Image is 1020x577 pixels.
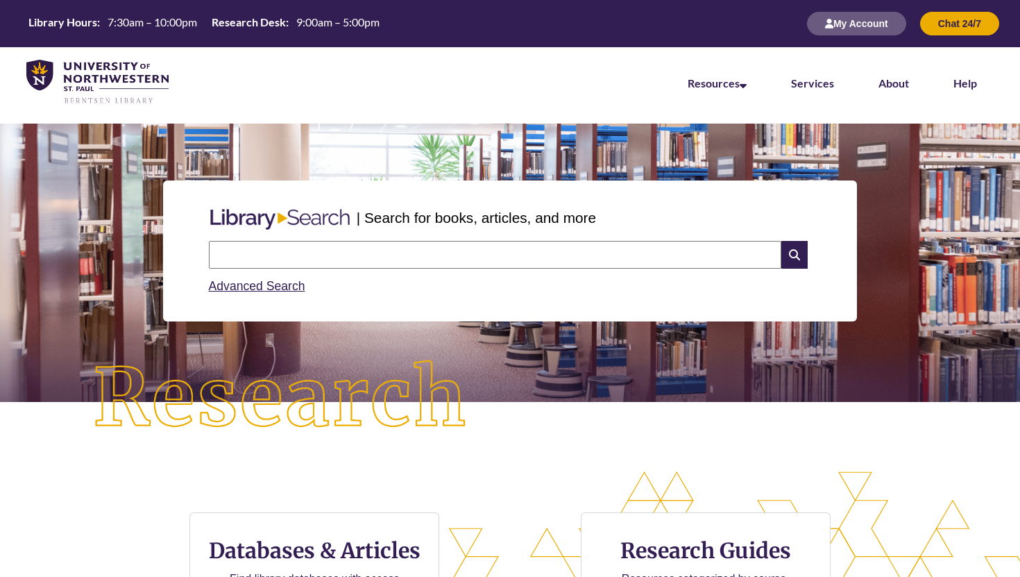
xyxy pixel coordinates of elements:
[23,15,102,30] th: Library Hours:
[209,279,305,293] a: Advanced Search
[953,76,977,90] a: Help
[920,12,999,35] button: Chat 24/7
[878,76,909,90] a: About
[23,15,385,33] a: Hours Today
[781,241,808,269] i: Search
[23,15,385,32] table: Hours Today
[51,319,511,478] img: Research
[688,76,747,90] a: Resources
[296,15,380,28] span: 9:00am – 5:00pm
[807,17,906,29] a: My Account
[807,12,906,35] button: My Account
[203,203,357,235] img: Libary Search
[593,537,819,564] h3: Research Guides
[791,76,834,90] a: Services
[206,15,291,30] th: Research Desk:
[357,207,596,228] p: | Search for books, articles, and more
[108,15,197,28] span: 7:30am – 10:00pm
[201,537,427,564] h3: Databases & Articles
[920,17,999,29] a: Chat 24/7
[26,60,169,105] img: UNWSP Library Logo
